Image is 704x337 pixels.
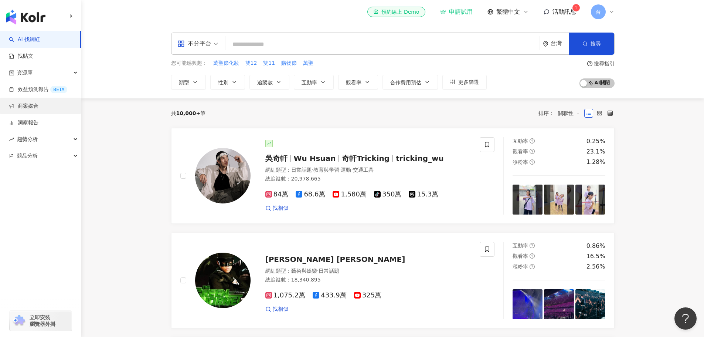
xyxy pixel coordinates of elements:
[333,191,367,198] span: 1,580萬
[575,5,578,10] span: 1
[9,36,40,43] a: searchAI 找網紅
[586,252,605,260] div: 16.5%
[339,167,341,173] span: ·
[586,148,605,156] div: 23.1%
[586,242,605,250] div: 0.86%
[265,267,471,275] div: 網紅類型 ：
[195,253,251,308] img: KOL Avatar
[9,102,38,110] a: 商案媒合
[171,128,615,224] a: KOL Avatar吳奇軒Wu Hsuan奇軒Trickingtricking_wu網紅類型：日常話題·教育與學習·運動·交通工具總追蹤數：20,978,66584萬68.6萬1,580萬350...
[265,291,306,299] span: 1,075.2萬
[6,10,45,24] img: logo
[513,243,528,249] span: 互動率
[171,233,615,328] a: KOL Avatar[PERSON_NAME] [PERSON_NAME]網紅類型：藝術與娛樂·日常話題總追蹤數：18,340,8951,075.2萬433.9萬325萬找相似互動率questi...
[513,185,543,215] img: post-image
[674,307,697,330] iframe: Help Scout Beacon - Open
[396,154,444,163] span: tricking_wu
[179,80,189,85] span: 類型
[569,33,614,55] button: 搜尋
[530,243,535,248] span: question-circle
[538,107,584,119] div: 排序：
[558,107,580,119] span: 關聯性
[291,268,317,274] span: 藝術與娛樂
[354,291,381,299] span: 325萬
[9,86,67,93] a: 效益預測報告BETA
[265,306,288,313] a: 找相似
[513,138,528,144] span: 互動率
[458,79,479,85] span: 更多篩選
[513,264,528,270] span: 漲粉率
[530,149,535,154] span: question-circle
[374,191,401,198] span: 350萬
[213,60,239,67] span: 萬聖節化妝
[30,314,55,327] span: 立即安裝 瀏覽器外掛
[265,255,405,264] span: [PERSON_NAME] [PERSON_NAME]
[390,80,421,85] span: 合作費用預估
[245,59,258,67] button: 雙12
[303,59,314,67] button: 萬聖
[338,75,378,90] button: 觀看率
[586,137,605,145] div: 0.25%
[17,148,38,164] span: 競品分析
[575,185,605,215] img: post-image
[12,315,26,327] img: chrome extension
[210,75,245,90] button: 性別
[367,7,425,17] a: 預約線上 Demo
[313,167,339,173] span: 教育與學習
[303,60,313,67] span: 萬聖
[171,110,206,116] div: 共 筆
[265,175,471,183] div: 總追蹤數 ： 20,978,665
[373,8,419,16] div: 預約線上 Demo
[273,205,288,212] span: 找相似
[281,60,297,67] span: 購物節
[586,263,605,271] div: 2.56%
[265,205,288,212] a: 找相似
[513,253,528,259] span: 觀看率
[273,306,288,313] span: 找相似
[594,61,615,67] div: 搜尋指引
[213,59,239,67] button: 萬聖節化妝
[17,131,38,148] span: 趨勢分析
[353,167,374,173] span: 交通工具
[245,60,257,67] span: 雙12
[9,137,14,142] span: rise
[530,264,535,269] span: question-circle
[302,80,317,85] span: 互動率
[291,167,312,173] span: 日常話題
[263,60,275,67] span: 雙11
[409,191,438,198] span: 15.3萬
[552,8,576,15] span: 活動訊息
[575,289,605,319] img: post-image
[513,148,528,154] span: 觀看率
[296,191,325,198] span: 68.6萬
[9,53,33,60] a: 找貼文
[17,64,33,81] span: 資源庫
[572,4,580,11] sup: 1
[341,167,351,173] span: 運動
[442,75,487,90] button: 更多篩選
[596,8,601,16] span: 台
[317,268,319,274] span: ·
[544,289,574,319] img: post-image
[346,80,361,85] span: 觀看率
[543,41,548,47] span: environment
[177,38,211,50] div: 不分平台
[263,59,275,67] button: 雙11
[351,167,353,173] span: ·
[171,60,207,67] span: 您可能感興趣：
[265,276,471,284] div: 總追蹤數 ： 18,340,895
[586,158,605,166] div: 1.28%
[440,8,473,16] div: 申請試用
[313,291,347,299] span: 433.9萬
[265,154,288,163] span: 吳奇軒
[382,75,438,90] button: 合作費用預估
[342,154,390,163] span: 奇軒Tricking
[551,40,569,47] div: 台灣
[294,154,336,163] span: Wu Hsuan
[176,110,201,116] span: 10,000+
[544,185,574,215] img: post-image
[319,268,339,274] span: 日常話題
[171,75,206,90] button: 類型
[294,75,334,90] button: 互動率
[218,80,228,85] span: 性別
